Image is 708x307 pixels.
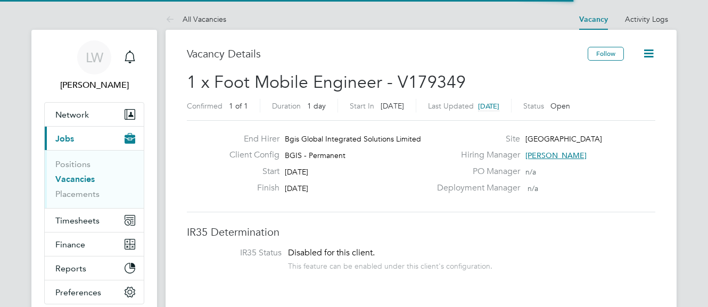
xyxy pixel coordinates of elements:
[272,101,301,111] label: Duration
[187,47,588,61] h3: Vacancy Details
[381,101,404,111] span: [DATE]
[525,151,587,160] span: [PERSON_NAME]
[525,134,602,144] span: [GEOGRAPHIC_DATA]
[625,14,668,24] a: Activity Logs
[55,189,100,199] a: Placements
[45,280,144,304] button: Preferences
[428,101,474,111] label: Last Updated
[478,102,499,111] span: [DATE]
[45,256,144,280] button: Reports
[431,182,520,194] label: Deployment Manager
[45,233,144,256] button: Finance
[55,239,85,250] span: Finance
[550,101,570,111] span: Open
[166,14,226,24] a: All Vacancies
[221,182,279,194] label: Finish
[187,72,466,93] span: 1 x Foot Mobile Engineer - V179349
[45,103,144,126] button: Network
[55,263,86,273] span: Reports
[55,287,101,297] span: Preferences
[431,134,520,145] label: Site
[288,259,492,271] div: This feature can be enabled under this client's configuration.
[525,167,536,177] span: n/a
[55,159,90,169] a: Positions
[45,127,144,150] button: Jobs
[285,134,421,144] span: Bgis Global Integrated Solutions Limited
[44,40,144,92] a: LW[PERSON_NAME]
[579,15,608,24] a: Vacancy
[187,225,655,239] h3: IR35 Determination
[55,134,74,144] span: Jobs
[288,247,375,258] span: Disabled for this client.
[86,51,103,64] span: LW
[285,151,345,160] span: BGIS - Permanent
[55,110,89,120] span: Network
[528,184,538,193] span: n/a
[44,79,144,92] span: Liam Wright
[285,167,308,177] span: [DATE]
[55,215,100,226] span: Timesheets
[350,101,374,111] label: Start In
[588,47,624,61] button: Follow
[229,101,248,111] span: 1 of 1
[307,101,326,111] span: 1 day
[431,166,520,177] label: PO Manager
[523,101,544,111] label: Status
[197,247,282,259] label: IR35 Status
[431,150,520,161] label: Hiring Manager
[55,174,95,184] a: Vacancies
[187,101,223,111] label: Confirmed
[285,184,308,193] span: [DATE]
[221,150,279,161] label: Client Config
[45,209,144,232] button: Timesheets
[45,150,144,208] div: Jobs
[221,134,279,145] label: End Hirer
[221,166,279,177] label: Start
